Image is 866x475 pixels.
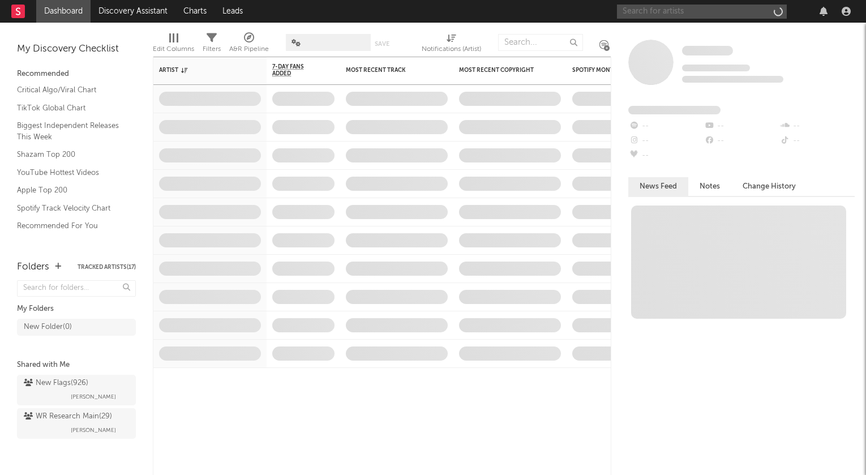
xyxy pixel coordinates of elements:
a: New Flags(926)[PERSON_NAME] [17,375,136,405]
div: New Flags ( 926 ) [24,376,88,390]
div: My Discovery Checklist [17,42,136,56]
div: -- [704,119,779,134]
div: Notifications (Artist) [422,28,481,61]
div: Most Recent Copyright [459,67,544,74]
a: Shazam Top 200 [17,148,125,161]
div: New Folder ( 0 ) [24,320,72,334]
button: Notes [688,177,731,196]
a: Biggest Independent Releases This Week [17,119,125,143]
a: WR Research Main(29)[PERSON_NAME] [17,408,136,439]
a: Some Artist [682,45,733,57]
a: TikTok Global Chart [17,102,125,114]
span: Tracking Since: [DATE] [682,65,750,71]
div: Recommended [17,67,136,81]
a: Apple Top 200 [17,184,125,196]
button: Change History [731,177,807,196]
button: Tracked Artists(17) [78,264,136,270]
span: [PERSON_NAME] [71,390,116,404]
span: Some Artist [682,46,733,55]
div: -- [628,134,704,148]
input: Search... [498,34,583,51]
div: Shared with Me [17,358,136,372]
a: TikTok Videos Assistant / Last 7 Days - Top [17,238,125,261]
div: Artist [159,67,244,74]
span: [PERSON_NAME] [71,423,116,437]
div: -- [779,134,855,148]
div: Notifications (Artist) [422,42,481,56]
div: Edit Columns [153,28,194,61]
div: A&R Pipeline [229,42,269,56]
div: Edit Columns [153,42,194,56]
div: Folders [17,260,49,274]
a: Critical Algo/Viral Chart [17,84,125,96]
div: Spotify Monthly Listeners [572,67,657,74]
span: 7-Day Fans Added [272,63,318,77]
div: A&R Pipeline [229,28,269,61]
div: -- [628,148,704,163]
span: 0 fans last week [682,76,783,83]
a: YouTube Hottest Videos [17,166,125,179]
input: Search for artists [617,5,787,19]
div: -- [628,119,704,134]
button: News Feed [628,177,688,196]
a: Recommended For You [17,220,125,232]
div: Filters [203,42,221,56]
input: Search for folders... [17,280,136,297]
a: Spotify Track Velocity Chart [17,202,125,215]
div: -- [704,134,779,148]
button: Save [375,41,389,47]
a: New Folder(0) [17,319,136,336]
div: My Folders [17,302,136,316]
div: Most Recent Track [346,67,431,74]
span: Fans Added by Platform [628,106,721,114]
div: -- [779,119,855,134]
div: WR Research Main ( 29 ) [24,410,112,423]
div: Filters [203,28,221,61]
